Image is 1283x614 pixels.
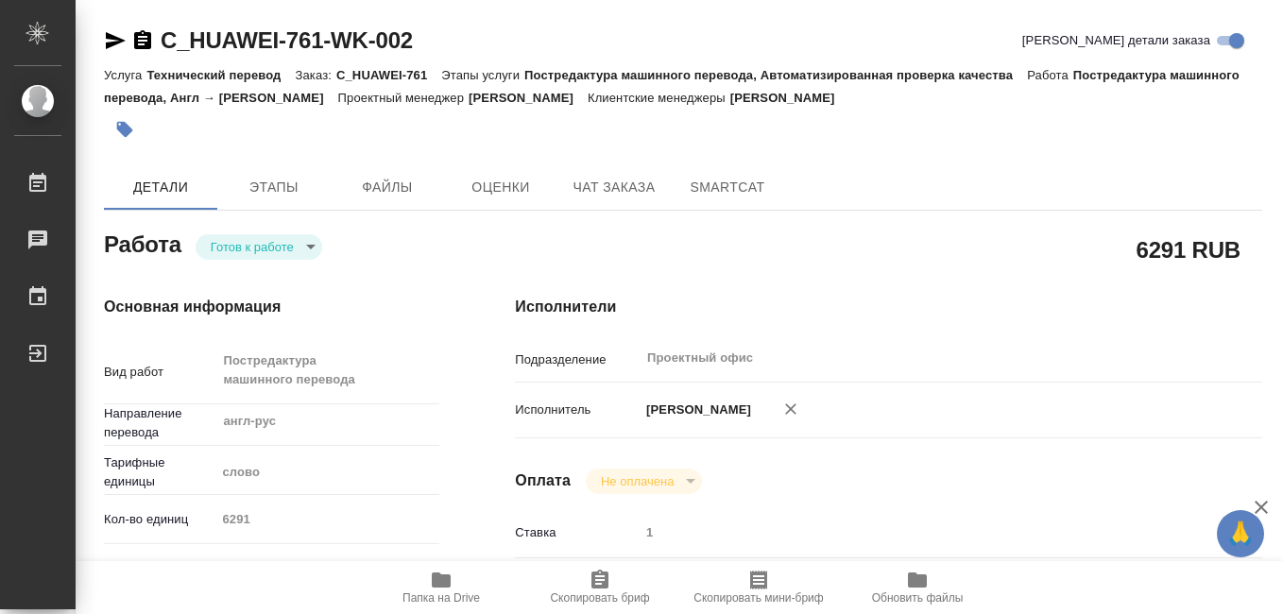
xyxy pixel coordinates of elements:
span: 🙏 [1224,514,1257,554]
p: Кол-во единиц [104,510,215,529]
button: Обновить файлы [838,561,997,614]
button: Скопировать бриф [521,561,679,614]
p: Услуга [104,68,146,82]
span: Чат заказа [569,176,659,199]
p: Исполнитель [515,401,640,419]
span: Оценки [455,176,546,199]
h2: 6291 RUB [1137,233,1240,265]
p: [PERSON_NAME] [469,91,588,105]
button: Скопировать мини-бриф [679,561,838,614]
button: Не оплачена [595,473,679,489]
p: Работа [1027,68,1073,82]
button: Готов к работе [205,239,299,255]
p: Клиентские менеджеры [588,91,730,105]
div: Готов к работе [196,234,322,260]
button: Папка на Drive [362,561,521,614]
input: Пустое поле [215,505,439,533]
a: C_HUAWEI-761-WK-002 [161,27,413,53]
input: Пустое поле [640,519,1200,546]
h4: Оплата [515,469,571,492]
p: Направление перевода [104,404,215,442]
span: Обновить файлы [872,591,964,605]
p: [PERSON_NAME] [640,401,751,419]
span: Этапы [229,176,319,199]
span: Папка на Drive [402,591,480,605]
p: Общая тематика [104,559,215,578]
span: Скопировать бриф [550,591,649,605]
p: Постредактура машинного перевода, Автоматизированная проверка качества [524,68,1027,82]
span: [PERSON_NAME] детали заказа [1022,31,1210,50]
p: C_HUAWEI-761 [336,68,441,82]
button: 🙏 [1217,510,1264,557]
span: Скопировать мини-бриф [693,591,823,605]
button: Скопировать ссылку [131,29,154,52]
h4: Исполнители [515,296,1262,318]
button: Удалить исполнителя [770,388,812,430]
button: Скопировать ссылку для ЯМессенджера [104,29,127,52]
p: Подразделение [515,350,640,369]
p: Проектный менеджер [338,91,469,105]
p: Ставка [515,523,640,542]
p: Тарифные единицы [104,453,215,491]
h2: Работа [104,226,181,260]
p: Заказ: [296,68,336,82]
button: Добавить тэг [104,109,145,150]
p: Вид работ [104,363,215,382]
p: Этапы услуги [441,68,524,82]
div: слово [215,456,439,488]
div: Готов к работе [586,469,702,494]
p: Технический перевод [146,68,295,82]
p: [PERSON_NAME] [730,91,849,105]
h4: Основная информация [104,296,439,318]
div: Техника [215,553,439,585]
span: SmartCat [682,176,773,199]
span: Детали [115,176,206,199]
span: Файлы [342,176,433,199]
